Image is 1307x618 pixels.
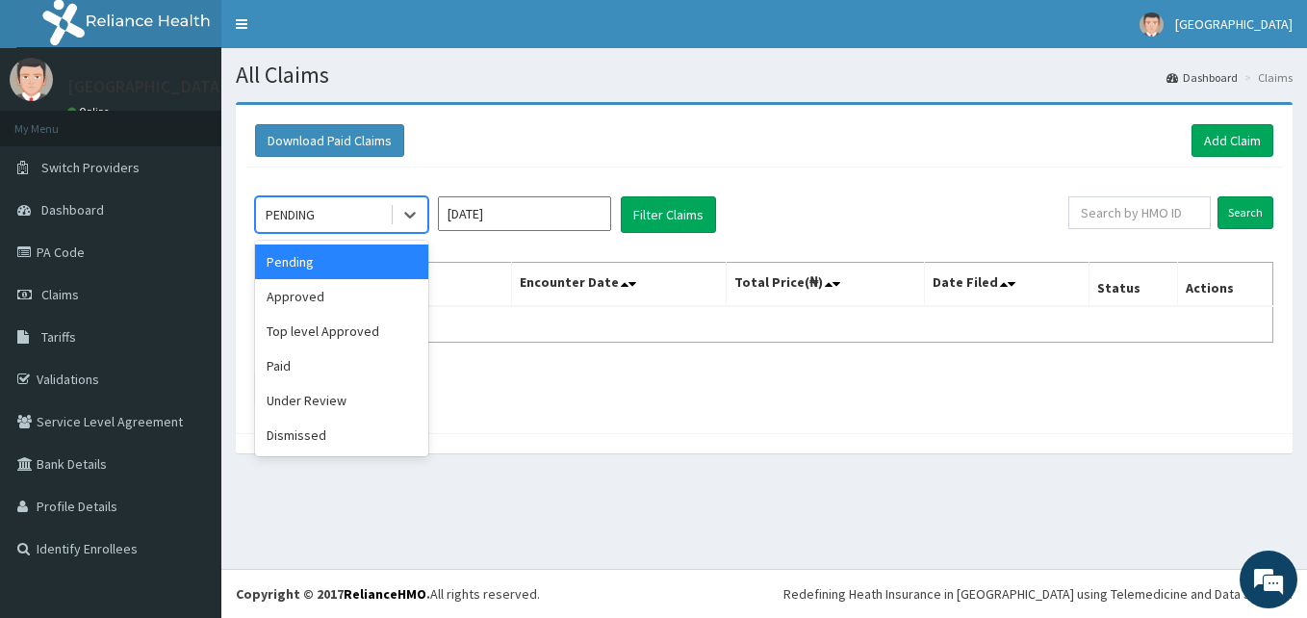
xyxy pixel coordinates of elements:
div: Dismissed [255,418,428,452]
span: [GEOGRAPHIC_DATA] [1175,15,1293,33]
input: Select Month and Year [438,196,611,231]
a: Add Claim [1192,124,1273,157]
strong: Copyright © 2017 . [236,585,430,603]
button: Filter Claims [621,196,716,233]
p: [GEOGRAPHIC_DATA] [67,78,226,95]
th: Actions [1177,263,1272,307]
a: RelianceHMO [344,585,426,603]
th: Date Filed [925,263,1089,307]
div: Under Review [255,383,428,418]
h1: All Claims [236,63,1293,88]
footer: All rights reserved. [221,569,1307,618]
span: Claims [41,286,79,303]
span: Switch Providers [41,159,140,176]
a: Dashboard [1166,69,1238,86]
div: Redefining Heath Insurance in [GEOGRAPHIC_DATA] using Telemedicine and Data Science! [783,584,1293,604]
input: Search by HMO ID [1068,196,1211,229]
div: Top level Approved [255,314,428,348]
li: Claims [1240,69,1293,86]
th: Total Price(₦) [726,263,924,307]
img: User Image [10,58,53,101]
th: Encounter Date [512,263,727,307]
img: User Image [1140,13,1164,37]
div: Pending [255,245,428,279]
a: Online [67,105,114,118]
div: Paid [255,348,428,383]
input: Search [1217,196,1273,229]
div: Approved [255,279,428,314]
span: Dashboard [41,201,104,219]
div: PENDING [266,205,315,224]
th: Status [1089,263,1177,307]
span: Tariffs [41,328,76,346]
button: Download Paid Claims [255,124,404,157]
